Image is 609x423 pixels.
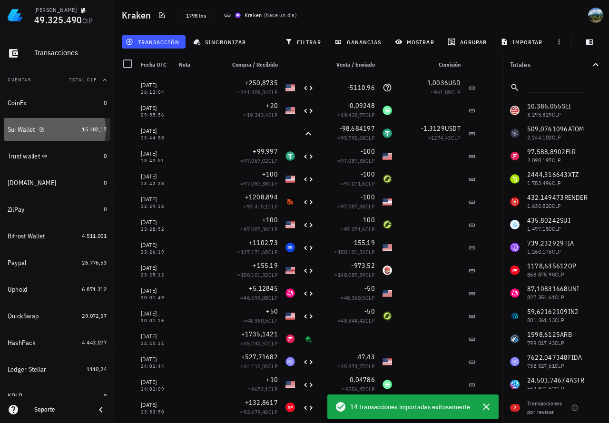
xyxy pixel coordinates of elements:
[249,284,278,293] span: +5,12845
[383,128,392,138] div: USDT-icon
[268,363,278,370] span: CLP
[8,152,40,160] div: Trust wallet
[8,99,27,107] div: CoinEx
[87,365,107,373] span: 1110,24
[268,385,278,393] span: CLP
[244,111,278,118] span: ≈
[337,363,375,370] span: ≈
[141,318,171,323] div: 20:01:16
[383,220,392,229] div: USDG-icon
[244,317,278,324] span: ≈
[268,226,278,233] span: CLP
[264,10,297,20] span: ( )
[8,339,36,347] div: HashPack
[186,10,206,21] span: 1798 txs
[285,83,295,92] div: USD-icon
[365,203,375,210] span: CLP
[235,12,241,18] img: krakenfx
[341,157,365,164] span: 97.087,38
[383,106,392,115] div: SOL-icon
[347,375,375,384] span: -0,04786
[237,248,278,256] span: ≈
[245,398,278,407] span: +132,8617
[4,331,110,354] a: HashPack 4.443.077
[365,363,375,370] span: CLP
[232,61,278,68] span: Compra / Recibido
[383,151,392,161] div: USD-icon
[262,170,278,178] span: +100
[341,294,375,301] span: ≈
[249,238,278,247] span: +1102,73
[8,392,22,400] div: KPLR
[337,157,375,164] span: ≈
[141,377,171,387] div: [DATE]
[285,334,295,344] div: FLR-icon
[502,38,543,46] span: importar
[334,271,375,278] span: ≈
[268,111,278,118] span: CLP
[8,232,45,240] div: Bifrost Wallet
[128,38,179,46] span: transacción
[141,126,171,136] div: [DATE]
[421,124,445,133] span: -1,3129
[82,17,93,25] span: CLP
[318,53,379,76] div: Venta / Enviado
[141,240,171,250] div: [DATE]
[244,157,268,164] span: 97.067,02
[268,248,278,256] span: CLP
[361,216,375,224] span: -100
[365,294,375,301] span: CLP
[241,248,268,256] span: 137.171,68
[445,124,461,133] span: USDT
[240,363,278,370] span: ≈
[82,126,107,133] span: 15.482,17
[262,216,278,224] span: +100
[141,172,171,181] div: [DATE]
[444,35,492,49] button: agrupar
[285,380,295,389] div: USD-icon
[241,271,268,278] span: 150.101,32
[4,145,110,167] a: Trust wallet 0
[141,217,171,227] div: [DATE]
[431,89,461,96] span: ≈
[285,174,295,184] div: USD-icon
[428,134,461,141] span: ≈
[347,101,375,110] span: -0,09248
[122,8,155,23] h1: Kraken
[341,111,365,118] span: 19.428,77
[4,198,110,221] a: ZilPay 0
[141,295,171,300] div: 20:01:49
[439,61,461,68] span: Comisión
[514,404,516,412] span: 2
[266,11,295,19] span: hace un día
[268,271,278,278] span: CLP
[237,89,278,96] span: ≈
[8,206,25,214] div: ZilPay
[82,312,107,319] span: 29.072,57
[336,38,381,46] span: ganancias
[141,341,171,346] div: 14:45:11
[141,195,171,204] div: [DATE]
[334,248,375,256] span: ≈
[4,91,110,114] a: CoinEx 0
[34,13,82,26] span: 49.325.490
[141,158,171,163] div: 13:42:51
[383,288,392,298] div: USD-icon
[361,147,375,156] span: -100
[237,271,278,278] span: ≈
[268,203,278,210] span: CLP
[451,134,461,141] span: CLP
[247,111,268,118] span: 19.343,4
[341,226,375,233] span: ≈
[365,157,375,164] span: CLP
[141,149,171,158] div: [DATE]
[4,118,110,141] a: Sui Wallet 15.482,17
[244,408,268,415] span: 92.679,46
[268,340,278,347] span: CLP
[82,232,107,239] span: 4.511.001
[365,317,375,324] span: CLP
[4,171,110,194] a: [DOMAIN_NAME] 0
[331,35,387,49] button: ganancias
[240,294,278,301] span: ≈
[141,90,171,95] div: 16:12:04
